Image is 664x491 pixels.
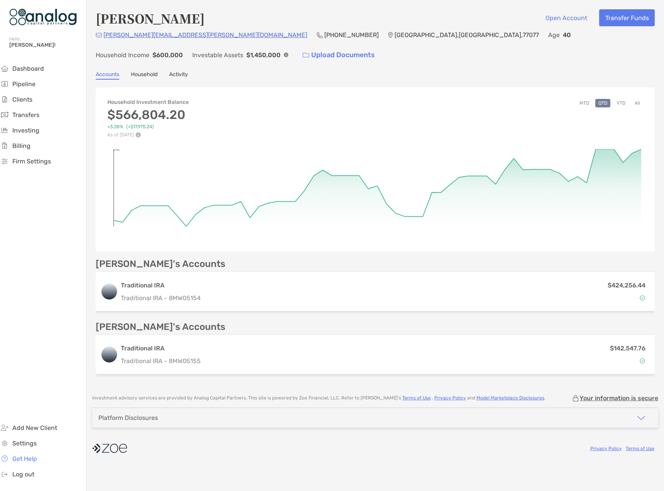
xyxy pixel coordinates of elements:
p: Age [548,30,560,40]
button: MTD [576,99,592,107]
p: Investment advisory services are provided by Analog Capital Partners . This site is powered by Zo... [92,395,545,401]
p: Traditional IRA - 8MW05154 [121,293,201,303]
a: Privacy Policy [590,446,622,451]
span: Investing [12,127,39,134]
img: Location Icon [388,32,393,38]
img: Info Icon [284,53,288,57]
img: logo account [102,347,117,362]
button: QTD [595,99,610,107]
p: Household Income [96,50,149,60]
img: Performance Info [136,132,141,138]
p: $424,256.44 [608,280,645,290]
a: Model Marketplace Disclosures [476,395,544,401]
p: Your information is secure [579,394,658,402]
span: Dashboard [12,65,44,72]
div: Platform Disclosures [98,414,158,421]
a: Upload Documents [298,47,380,63]
p: [PERSON_NAME]'s Accounts [96,322,225,332]
a: Terms of Use [402,395,431,401]
h4: [PERSON_NAME] [96,9,205,27]
p: [PERSON_NAME][EMAIL_ADDRESS][PERSON_NAME][DOMAIN_NAME] [103,30,307,40]
img: Email Icon [96,33,102,37]
a: Household [131,71,158,80]
span: Firm Settings [12,158,51,165]
p: [PERSON_NAME]'s Accounts [96,259,225,269]
span: ( +$17,975.24 ) [126,124,154,130]
p: Traditional IRA - 8MW05155 [121,356,201,366]
span: Clients [12,96,32,103]
p: [PHONE_NUMBER] [324,30,379,40]
span: Pipeline [12,80,36,88]
span: Transfers [12,111,39,119]
a: Privacy Policy [434,395,466,401]
img: Phone Icon [317,32,323,38]
button: Transfer Funds [599,9,655,26]
p: As of [DATE] [107,132,189,138]
img: company logo [92,440,127,457]
p: $142,547.76 [610,343,645,353]
img: icon arrow [637,413,646,423]
span: Billing [12,142,30,150]
h3: $566,804.20 [107,107,189,122]
a: Terms of Use [626,446,654,451]
h4: Household Investment Balance [107,99,189,105]
p: 40 [563,30,571,40]
a: Activity [169,71,188,80]
h3: Traditional IRA [121,344,201,353]
img: Account Status icon [640,358,645,364]
span: [PERSON_NAME]! [9,42,81,48]
a: Accounts [96,71,119,80]
img: Zoe Logo [9,3,77,31]
p: Investable Assets [192,50,243,60]
img: button icon [303,53,309,58]
span: Settings [12,440,37,447]
p: $1,450,000 [246,50,281,60]
img: Account Status icon [640,295,645,301]
img: logo account [102,284,117,299]
button: YTD [613,99,628,107]
h3: Traditional IRA [121,281,201,290]
p: $600,000 [152,50,183,60]
span: Log out [12,471,34,478]
span: +3.28% [107,124,123,130]
p: [GEOGRAPHIC_DATA] , [GEOGRAPHIC_DATA] , 77077 [395,30,539,40]
button: Open Account [539,9,593,26]
button: All [632,99,643,107]
span: Add New Client [12,424,57,432]
span: Get Help [12,455,37,462]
